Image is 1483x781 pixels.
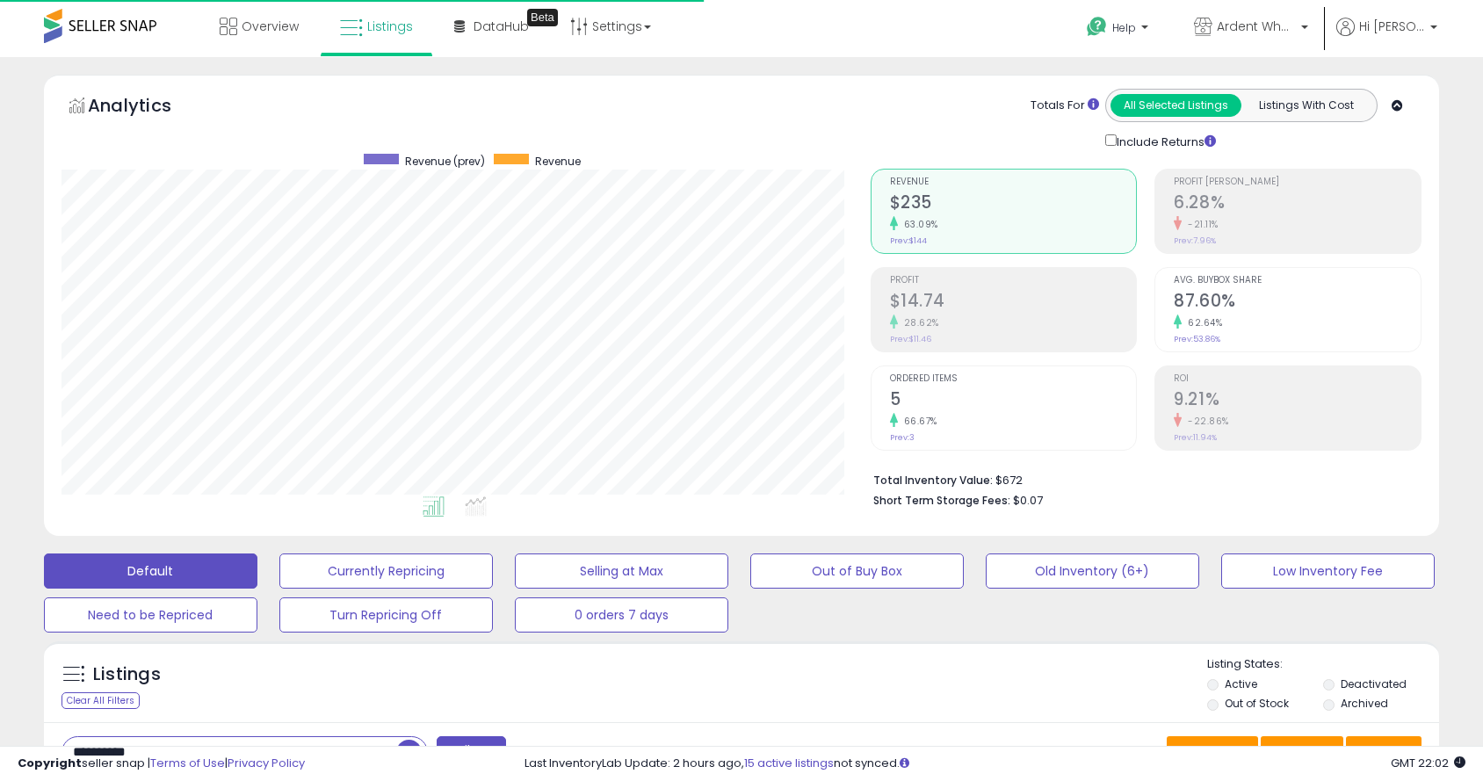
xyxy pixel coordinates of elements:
[1174,374,1421,384] span: ROI
[44,597,257,633] button: Need to be Repriced
[474,18,529,35] span: DataHub
[1225,676,1257,691] label: Active
[1272,742,1327,760] span: Columns
[515,597,728,633] button: 0 orders 7 days
[1174,177,1421,187] span: Profit [PERSON_NAME]
[1261,736,1343,766] button: Columns
[1013,492,1043,509] span: $0.07
[1241,94,1371,117] button: Listings With Cost
[873,473,993,488] b: Total Inventory Value:
[18,755,82,771] strong: Copyright
[898,316,939,329] small: 28.62%
[367,18,413,35] span: Listings
[1341,696,1388,711] label: Archived
[527,9,558,26] div: Tooltip anchor
[1086,16,1108,38] i: Get Help
[1073,3,1166,57] a: Help
[61,692,140,709] div: Clear All Filters
[1031,98,1099,114] div: Totals For
[1174,276,1421,286] span: Avg. Buybox Share
[279,597,493,633] button: Turn Repricing Off
[898,218,938,231] small: 63.09%
[437,736,505,767] button: Filters
[515,553,728,589] button: Selling at Max
[890,276,1137,286] span: Profit
[1346,736,1422,766] button: Actions
[1359,18,1425,35] span: Hi [PERSON_NAME]
[1225,696,1289,711] label: Out of Stock
[1182,218,1219,231] small: -21.11%
[890,235,927,246] small: Prev: $144
[744,755,834,771] a: 15 active listings
[44,553,257,589] button: Default
[890,192,1137,216] h2: $235
[1341,676,1407,691] label: Deactivated
[873,468,1409,489] li: $672
[18,756,305,772] div: seller snap | |
[1182,316,1222,329] small: 62.64%
[1221,553,1435,589] button: Low Inventory Fee
[1174,235,1216,246] small: Prev: 7.96%
[405,154,485,169] span: Revenue (prev)
[88,93,206,122] h5: Analytics
[1174,291,1421,315] h2: 87.60%
[898,415,937,428] small: 66.67%
[1112,20,1136,35] span: Help
[524,756,1465,772] div: Last InventoryLab Update: 2 hours ago, not synced.
[1174,432,1217,443] small: Prev: 11.94%
[1217,18,1296,35] span: Ardent Wholesale
[750,553,964,589] button: Out of Buy Box
[1207,656,1439,673] p: Listing States:
[1167,736,1258,766] button: Save View
[1182,415,1229,428] small: -22.86%
[279,553,493,589] button: Currently Repricing
[890,334,931,344] small: Prev: $11.46
[890,291,1137,315] h2: $14.74
[1174,334,1220,344] small: Prev: 53.86%
[1110,94,1241,117] button: All Selected Listings
[1174,389,1421,413] h2: 9.21%
[890,374,1137,384] span: Ordered Items
[873,493,1010,508] b: Short Term Storage Fees:
[1174,192,1421,216] h2: 6.28%
[986,553,1199,589] button: Old Inventory (6+)
[890,389,1137,413] h2: 5
[1092,131,1237,151] div: Include Returns
[890,432,915,443] small: Prev: 3
[242,18,299,35] span: Overview
[1336,18,1437,57] a: Hi [PERSON_NAME]
[93,662,161,687] h5: Listings
[1391,755,1465,771] span: 2025-09-14 22:02 GMT
[535,154,581,169] span: Revenue
[890,177,1137,187] span: Revenue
